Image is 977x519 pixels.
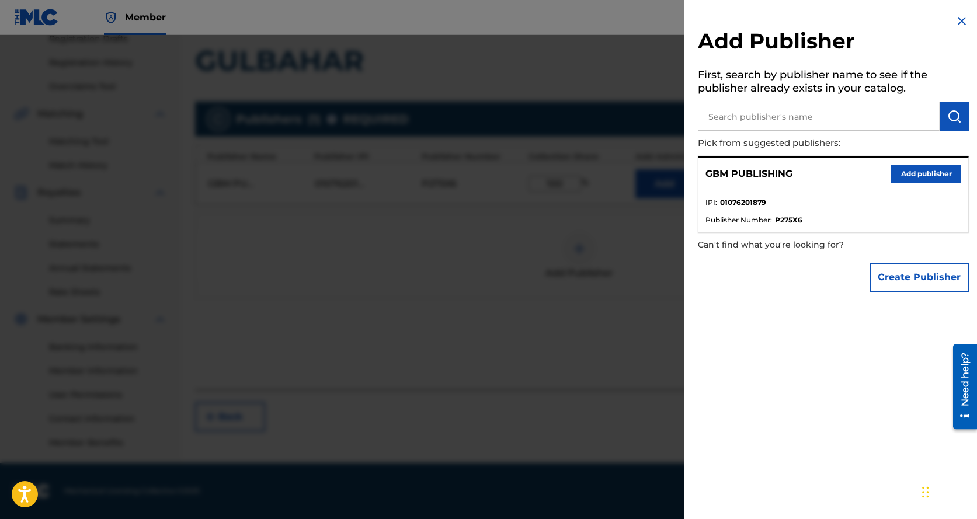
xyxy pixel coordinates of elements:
span: IPI : [705,197,717,208]
span: Publisher Number : [705,215,772,225]
button: Create Publisher [870,263,969,292]
span: Member [125,11,166,24]
img: Search Works [947,109,961,123]
iframe: Resource Center [944,340,977,434]
input: Search publisher's name [698,102,940,131]
p: GBM PUBLISHING [705,167,792,181]
p: Can't find what you're looking for? [698,233,902,257]
strong: P275X6 [775,215,802,225]
div: Drag [922,475,929,510]
p: Pick from suggested publishers: [698,131,902,156]
h5: First, search by publisher name to see if the publisher already exists in your catalog. [698,65,969,102]
h2: Add Publisher [698,28,969,58]
button: Add publisher [891,165,961,183]
strong: 01076201879 [720,197,766,208]
iframe: Chat Widget [919,463,977,519]
img: MLC Logo [14,9,59,26]
img: Top Rightsholder [104,11,118,25]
